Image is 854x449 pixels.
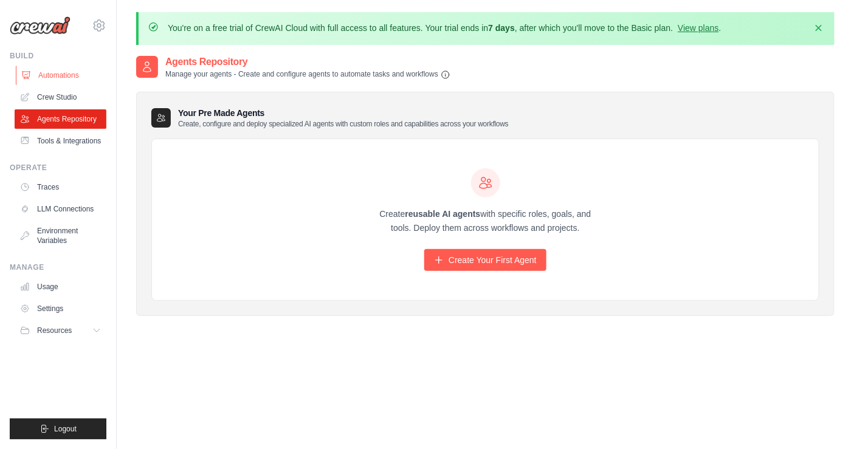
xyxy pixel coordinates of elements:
[10,16,71,35] img: Logo
[178,119,509,129] p: Create, configure and deploy specialized AI agents with custom roles and capabilities across your...
[165,55,450,69] h2: Agents Repository
[15,87,106,107] a: Crew Studio
[488,23,515,33] strong: 7 days
[10,163,106,173] div: Operate
[54,424,77,434] span: Logout
[15,199,106,219] a: LLM Connections
[168,22,721,34] p: You're on a free trial of CrewAI Cloud with full access to all features. Your trial ends in , aft...
[15,277,106,296] a: Usage
[15,131,106,151] a: Tools & Integrations
[15,321,106,340] button: Resources
[405,209,480,219] strong: reusable AI agents
[16,66,108,85] a: Automations
[15,299,106,318] a: Settings
[424,249,546,271] a: Create Your First Agent
[678,23,718,33] a: View plans
[165,69,450,80] p: Manage your agents - Create and configure agents to automate tasks and workflows
[37,326,72,335] span: Resources
[178,107,509,129] h3: Your Pre Made Agents
[10,419,106,439] button: Logout
[15,221,106,250] a: Environment Variables
[15,177,106,197] a: Traces
[15,109,106,129] a: Agents Repository
[369,207,602,235] p: Create with specific roles, goals, and tools. Deploy them across workflows and projects.
[10,262,106,272] div: Manage
[10,51,106,61] div: Build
